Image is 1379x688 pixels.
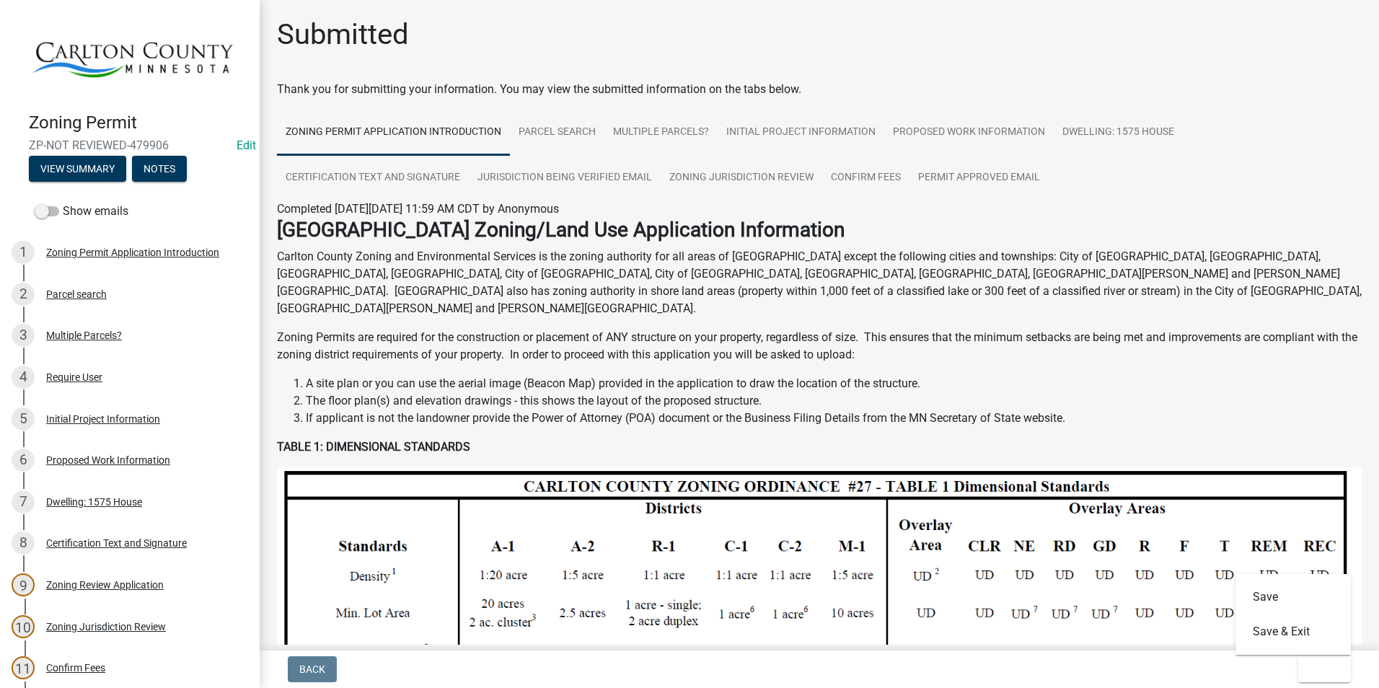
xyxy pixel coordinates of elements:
[299,663,325,675] span: Back
[12,407,35,431] div: 5
[277,17,409,52] h1: Submitted
[237,138,256,152] wm-modal-confirm: Edit Application Number
[1235,614,1351,649] button: Save & Exit
[12,656,35,679] div: 11
[35,203,128,220] label: Show emails
[12,449,35,472] div: 6
[277,110,510,156] a: Zoning Permit Application Introduction
[46,538,187,548] div: Certification Text and Signature
[12,366,35,389] div: 4
[237,138,256,152] a: Edit
[277,248,1362,317] p: Carlton County Zoning and Environmental Services is the zoning authority for all areas of [GEOGRA...
[277,440,470,454] strong: TABLE 1: DIMENSIONAL STANDARDS
[306,410,1362,427] li: If applicant is not the landowner provide the Power of Attorney (POA) document or the Business Fi...
[1235,574,1351,655] div: Exit
[1298,656,1351,682] button: Exit
[277,155,469,201] a: Certification Text and Signature
[46,289,107,299] div: Parcel search
[306,375,1362,392] li: A site plan or you can use the aerial image (Beacon Map) provided in the application to draw the ...
[277,218,845,242] strong: [GEOGRAPHIC_DATA] Zoning/Land Use Application Information
[12,532,35,555] div: 8
[12,615,35,638] div: 10
[46,497,142,507] div: Dwelling: 1575 House
[12,573,35,596] div: 9
[288,656,337,682] button: Back
[1054,110,1183,156] a: Dwelling: 1575 House
[604,110,718,156] a: Multiple Parcels?
[12,241,35,264] div: 1
[306,392,1362,410] li: The floor plan(s) and elevation drawings - this shows the layout of the proposed structure.
[29,156,126,182] button: View Summary
[29,15,237,97] img: Carlton County, Minnesota
[46,580,164,590] div: Zoning Review Application
[29,164,126,176] wm-modal-confirm: Summary
[718,110,884,156] a: Initial Project Information
[884,110,1054,156] a: Proposed Work Information
[46,330,122,340] div: Multiple Parcels?
[46,372,102,382] div: Require User
[29,113,248,133] h4: Zoning Permit
[12,283,35,306] div: 2
[29,138,231,152] span: ZP-NOT REVIEWED-479906
[46,247,219,257] div: Zoning Permit Application Introduction
[12,324,35,347] div: 3
[132,164,187,176] wm-modal-confirm: Notes
[12,490,35,513] div: 7
[46,622,166,632] div: Zoning Jurisdiction Review
[822,155,909,201] a: Confirm Fees
[46,414,160,424] div: Initial Project Information
[1310,663,1331,675] span: Exit
[510,110,604,156] a: Parcel search
[661,155,822,201] a: Zoning Jurisdiction Review
[909,155,1049,201] a: Permit Approved Email
[277,329,1362,363] p: Zoning Permits are required for the construction or placement of ANY structure on your property, ...
[469,155,661,201] a: Jurisdiction Being Verified Email
[46,455,170,465] div: Proposed Work Information
[1235,580,1351,614] button: Save
[132,156,187,182] button: Notes
[46,663,105,673] div: Confirm Fees
[277,81,1362,98] div: Thank you for submitting your information. You may view the submitted information on the tabs below.
[277,202,559,216] span: Completed [DATE][DATE] 11:59 AM CDT by Anonymous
